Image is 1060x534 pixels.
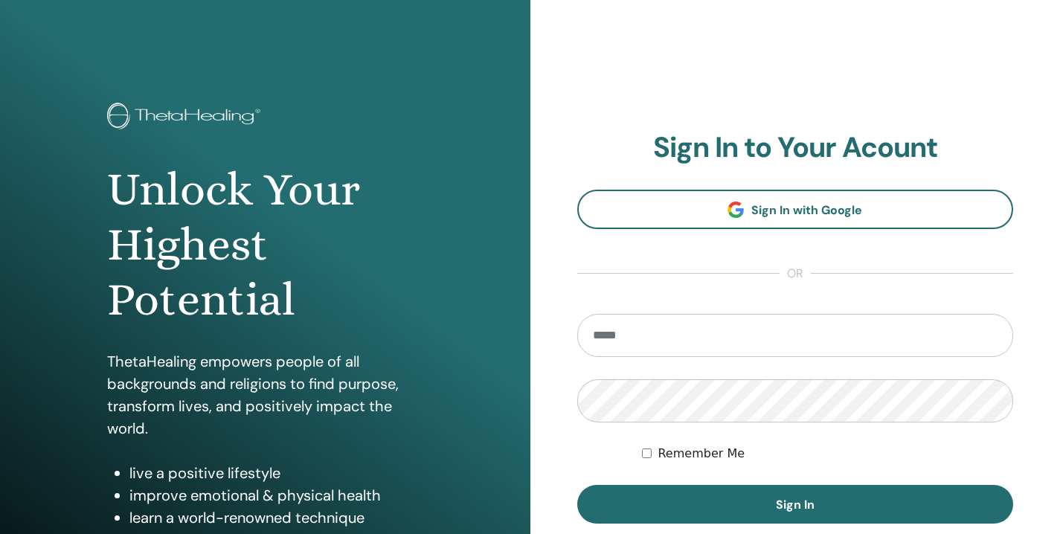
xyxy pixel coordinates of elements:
[107,162,423,328] h1: Unlock Your Highest Potential
[577,485,1014,524] button: Sign In
[642,445,1013,463] div: Keep me authenticated indefinitely or until I manually logout
[129,484,423,506] li: improve emotional & physical health
[577,131,1014,165] h2: Sign In to Your Acount
[577,190,1014,229] a: Sign In with Google
[780,265,811,283] span: or
[129,506,423,529] li: learn a world-renowned technique
[776,497,815,512] span: Sign In
[129,462,423,484] li: live a positive lifestyle
[658,445,745,463] label: Remember Me
[107,350,423,440] p: ThetaHealing empowers people of all backgrounds and religions to find purpose, transform lives, a...
[751,202,862,218] span: Sign In with Google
